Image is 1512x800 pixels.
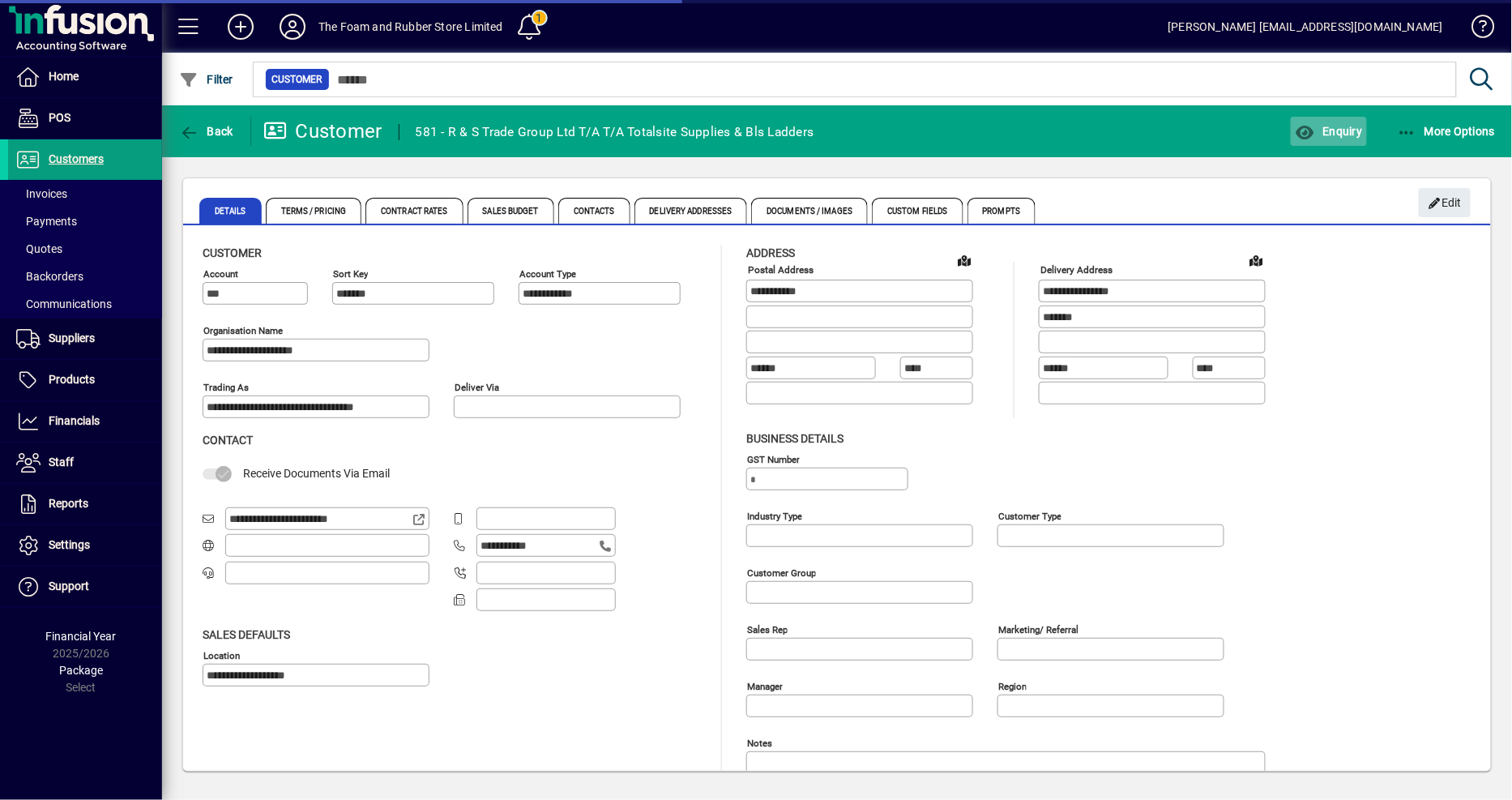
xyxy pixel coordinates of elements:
span: Backorders [16,270,83,283]
a: View on map [951,247,977,273]
div: [PERSON_NAME] [EMAIL_ADDRESS][DOMAIN_NAME] [1168,14,1443,40]
mat-label: Manager [747,680,783,691]
span: Communications [16,297,112,310]
mat-label: GST Number [747,453,800,464]
mat-label: Marketing/ Referral [998,623,1078,635]
span: Contact [203,434,253,447]
span: Contract Rates [365,198,463,224]
a: POS [8,98,162,139]
mat-label: Location [203,649,240,661]
span: Suppliers [49,332,95,344]
span: Contacts [558,198,630,224]
span: Custom Fields [872,198,963,224]
a: Settings [8,525,162,566]
span: Customer [203,246,262,259]
button: More Options [1393,117,1500,146]
span: Reports [49,497,88,510]
a: Reports [8,484,162,524]
mat-label: Customer group [747,567,816,578]
button: Profile [267,12,318,41]
mat-label: Region [998,680,1027,691]
a: Communications [8,290,162,318]
button: Edit [1419,188,1471,217]
span: Quotes [16,242,62,255]
app-page-header-button: Back [162,117,251,146]
a: Home [8,57,162,97]
span: Filter [179,73,233,86]
span: More Options [1397,125,1496,138]
span: Details [199,198,262,224]
span: POS [49,111,70,124]
mat-label: Sort key [333,268,368,280]
div: The Foam and Rubber Store Limited [318,14,503,40]
div: 581 - R & S Trade Group Ltd T/A T/A Totalsite Supplies & Bls Ladders [416,119,814,145]
a: Support [8,567,162,607]
span: Customers [49,152,104,165]
span: Sales defaults [203,628,290,641]
mat-label: Industry type [747,510,802,521]
span: Package [59,664,103,677]
span: Edit [1428,190,1463,216]
mat-label: Organisation name [203,325,283,336]
div: Customer [263,118,382,144]
span: Invoices [16,187,67,200]
a: Payments [8,207,162,235]
span: Documents / Images [751,198,868,224]
button: Add [215,12,267,41]
a: Invoices [8,180,162,207]
a: Backorders [8,263,162,290]
span: Financial Year [46,630,117,643]
span: Terms / Pricing [266,198,362,224]
a: Knowledge Base [1459,3,1492,56]
span: Customer [272,71,322,88]
span: Address [746,246,795,259]
span: Back [179,125,233,138]
a: Staff [8,443,162,483]
mat-label: Sales rep [747,623,788,635]
span: Sales Budget [468,198,554,224]
span: Enquiry [1295,125,1362,138]
mat-label: Trading as [203,382,249,393]
a: View on map [1244,247,1270,273]
mat-label: Account [203,268,238,280]
span: Products [49,373,95,386]
a: Financials [8,401,162,442]
span: Settings [49,538,90,551]
span: Business details [746,432,844,445]
button: Filter [175,65,237,94]
mat-label: Notes [747,737,772,748]
a: Quotes [8,235,162,263]
span: Prompts [967,198,1036,224]
mat-label: Customer type [998,510,1061,521]
span: Support [49,580,89,593]
button: Enquiry [1291,117,1366,146]
span: Financials [49,414,100,427]
span: Receive Documents Via Email [243,467,390,480]
mat-label: Deliver via [455,382,499,393]
span: Payments [16,215,77,228]
button: Back [175,117,237,146]
a: Suppliers [8,319,162,359]
span: Staff [49,456,74,468]
a: Products [8,360,162,400]
mat-label: Account Type [519,268,576,280]
span: Delivery Addresses [634,198,748,224]
span: Home [49,70,79,83]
